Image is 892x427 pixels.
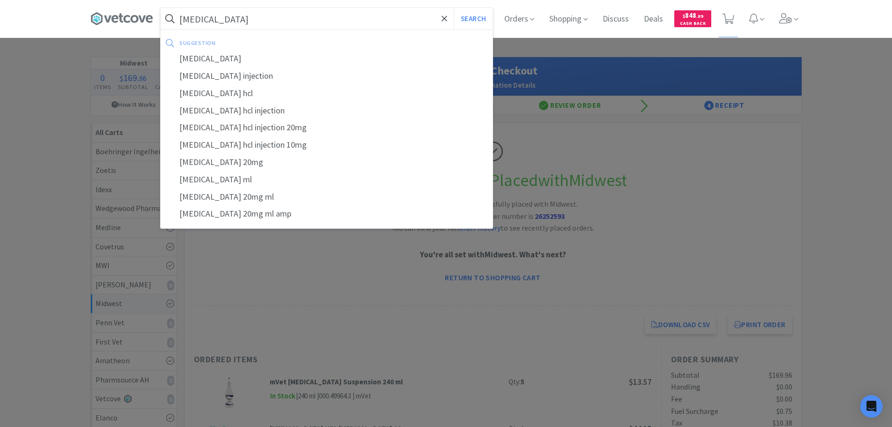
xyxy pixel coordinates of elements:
[860,395,883,418] div: Open Intercom Messenger
[599,15,633,23] a: Discuss
[161,67,493,85] div: [MEDICAL_DATA] injection
[161,188,493,206] div: [MEDICAL_DATA] 20mg ml
[161,102,493,120] div: [MEDICAL_DATA] hcl injection
[674,6,711,31] a: $848.89Cash Back
[161,154,493,171] div: [MEDICAL_DATA] 20mg
[454,8,493,30] button: Search
[179,36,351,50] div: suggestion
[696,13,703,19] span: . 89
[161,136,493,154] div: [MEDICAL_DATA] hcl injection 10mg
[161,119,493,136] div: [MEDICAL_DATA] hcl injection 20mg
[683,11,703,20] span: 848
[161,8,493,30] input: Search by item, sku, manufacturer, ingredient, size...
[161,205,493,223] div: [MEDICAL_DATA] 20mg ml amp
[680,21,706,27] span: Cash Back
[683,13,685,19] span: $
[161,50,493,67] div: [MEDICAL_DATA]
[161,85,493,102] div: [MEDICAL_DATA] hcl
[161,171,493,188] div: [MEDICAL_DATA] ml
[640,15,667,23] a: Deals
